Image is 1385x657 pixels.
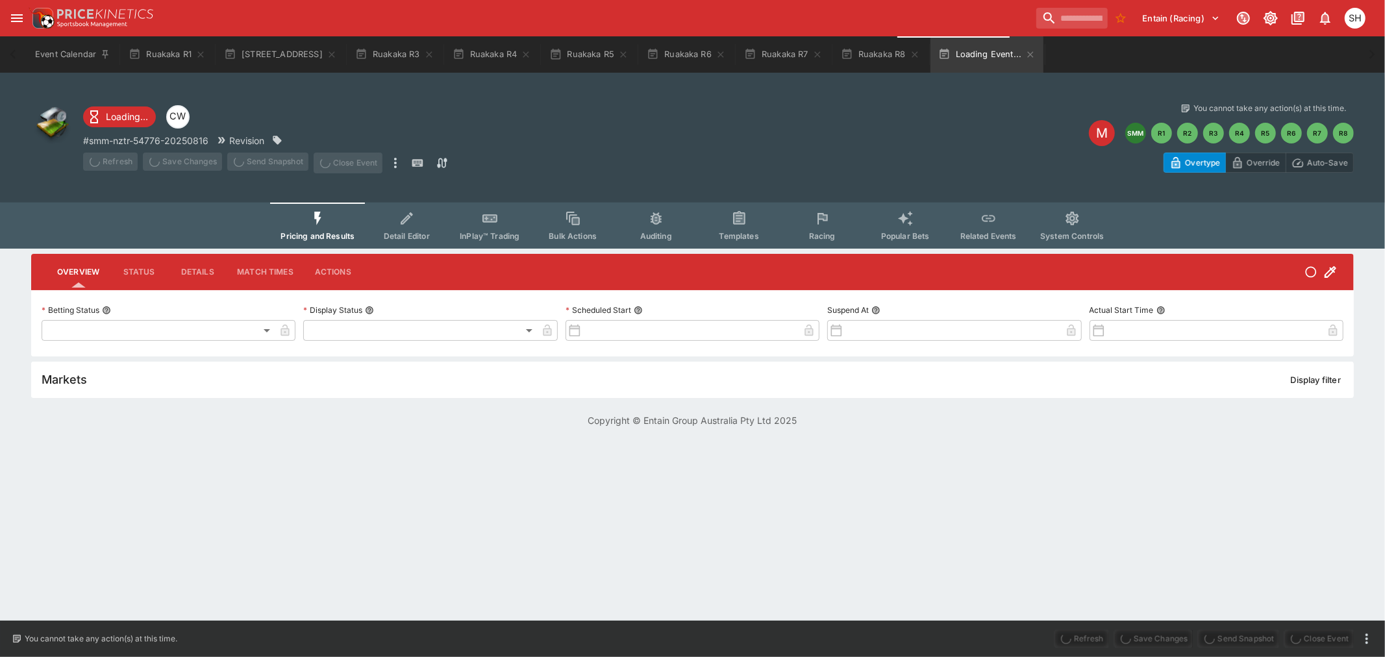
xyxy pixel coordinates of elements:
[168,256,227,288] button: Details
[1247,156,1280,169] p: Override
[1193,103,1346,114] p: You cannot take any action(s) at this time.
[5,6,29,30] button: open drawer
[270,203,1114,249] div: Event type filters
[1089,120,1115,146] div: Edit Meeting
[1040,231,1104,241] span: System Controls
[566,304,631,316] p: Scheduled Start
[106,110,148,123] p: Loading...
[57,9,153,19] img: PriceKinetics
[102,306,111,315] button: Betting Status
[110,256,168,288] button: Status
[1283,369,1349,390] button: Display filter
[833,36,928,73] button: Ruakaka R8
[1229,123,1250,143] button: R4
[1345,8,1366,29] div: Scott Hunt
[881,231,930,241] span: Popular Bets
[1281,123,1302,143] button: R6
[25,633,177,645] p: You cannot take any action(s) at this time.
[303,304,362,316] p: Display Status
[1036,8,1108,29] input: search
[1232,6,1255,30] button: Connected to PK
[1125,123,1354,143] nav: pagination navigation
[216,36,345,73] button: [STREET_ADDRESS]
[57,21,127,27] img: Sportsbook Management
[1359,631,1375,647] button: more
[42,372,87,387] h5: Markets
[719,231,759,241] span: Templates
[42,304,99,316] p: Betting Status
[1185,156,1220,169] p: Overtype
[634,306,643,315] button: Scheduled Start
[31,103,73,144] img: other.png
[166,105,190,129] div: Clint Wallis
[47,256,110,288] button: Overview
[229,134,264,147] p: Revision
[1286,6,1310,30] button: Documentation
[871,306,880,315] button: Suspend At
[29,5,55,31] img: PriceKinetics Logo
[639,36,734,73] button: Ruakaka R6
[1341,4,1369,32] button: Scott Hunt
[1125,123,1146,143] button: SMM
[121,36,214,73] button: Ruakaka R1
[640,231,672,241] span: Auditing
[1255,123,1276,143] button: R5
[1286,153,1354,173] button: Auto-Save
[384,231,430,241] span: Detail Editor
[227,256,304,288] button: Match Times
[549,231,597,241] span: Bulk Actions
[1135,8,1228,29] button: Select Tenant
[365,306,374,315] button: Display Status
[460,231,519,241] span: InPlay™ Trading
[27,36,118,73] button: Event Calendar
[960,231,1017,241] span: Related Events
[809,231,836,241] span: Racing
[736,36,830,73] button: Ruakaka R7
[347,36,442,73] button: Ruakaka R3
[930,36,1044,73] button: Loading Event...
[542,36,636,73] button: Ruakaka R5
[304,256,362,288] button: Actions
[83,134,208,147] p: Copy To Clipboard
[1164,153,1226,173] button: Overtype
[1225,153,1286,173] button: Override
[1090,304,1154,316] p: Actual Start Time
[445,36,540,73] button: Ruakaka R4
[1203,123,1224,143] button: R3
[1307,156,1348,169] p: Auto-Save
[1333,123,1354,143] button: R8
[388,153,403,173] button: more
[1156,306,1166,315] button: Actual Start Time
[1259,6,1282,30] button: Toggle light/dark mode
[827,304,869,316] p: Suspend At
[1314,6,1337,30] button: Notifications
[281,231,355,241] span: Pricing and Results
[1151,123,1172,143] button: R1
[1110,8,1131,29] button: No Bookmarks
[1307,123,1328,143] button: R7
[1177,123,1198,143] button: R2
[1164,153,1354,173] div: Start From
